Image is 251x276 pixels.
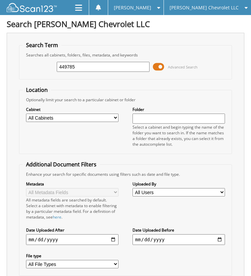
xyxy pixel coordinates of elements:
[7,18,244,29] h1: Search [PERSON_NAME] Chevrolet LLC
[218,244,251,276] iframe: Chat Widget
[23,161,100,168] legend: Additional Document Filters
[26,227,119,233] label: Date Uploaded After
[26,181,119,187] label: Metadata
[133,227,225,233] label: Date Uploaded Before
[168,64,198,70] span: Advanced Search
[133,234,225,245] input: end
[23,41,61,49] legend: Search Term
[170,6,239,10] span: [PERSON_NAME] Chevrolet LLC
[26,107,119,112] label: Cabinet
[23,171,229,177] div: Enhance your search for specific documents using filters such as date and file type.
[53,214,61,220] a: here
[133,124,225,147] div: Select a cabinet and begin typing the name of the folder you want to search in. If the name match...
[133,107,225,112] label: Folder
[133,181,225,187] label: Uploaded By
[26,197,119,220] div: All metadata fields are searched by default. Select a cabinet with metadata to enable filtering b...
[26,253,119,259] label: File type
[23,97,229,103] div: Optionally limit your search to a particular cabinet or folder
[23,52,229,58] div: Searches all cabinets, folders, files, metadata, and keywords
[23,86,51,94] legend: Location
[26,234,119,245] input: start
[114,6,151,10] span: [PERSON_NAME]
[7,3,57,12] img: scan123-logo-white.svg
